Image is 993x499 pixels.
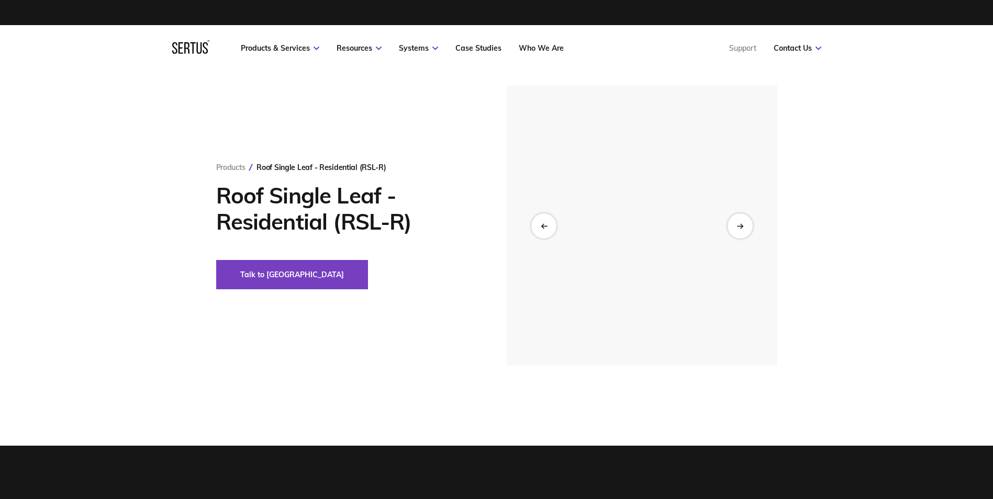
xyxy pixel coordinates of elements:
[216,260,368,289] button: Talk to [GEOGRAPHIC_DATA]
[455,43,501,53] a: Case Studies
[729,43,756,53] a: Support
[337,43,382,53] a: Resources
[399,43,438,53] a: Systems
[774,43,821,53] a: Contact Us
[241,43,319,53] a: Products & Services
[216,183,475,235] h1: Roof Single Leaf - Residential (RSL-R)
[216,163,246,172] a: Products
[519,43,564,53] a: Who We Are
